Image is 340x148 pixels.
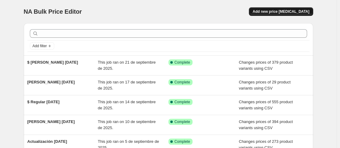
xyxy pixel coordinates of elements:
[98,119,156,130] span: This job ran on 10 de septiembre de 2025.
[253,9,309,14] span: Add new price [MEDICAL_DATA]
[27,60,78,65] span: $ [PERSON_NAME] [DATE]
[239,60,293,71] span: Changes prices of 379 product variants using CSV
[30,42,54,50] button: Add filter
[239,100,293,110] span: Changes prices of 555 product variants using CSV
[239,119,293,130] span: Changes prices of 394 product variants using CSV
[98,100,156,110] span: This job ran on 14 de septiembre de 2025.
[27,139,67,144] span: Actualización [DATE]
[27,80,75,84] span: [PERSON_NAME] [DATE]
[249,7,313,16] button: Add new price [MEDICAL_DATA]
[27,100,60,104] span: $ Regular [DATE]
[175,80,190,85] span: Complete
[33,44,47,48] span: Add filter
[175,100,190,104] span: Complete
[98,80,156,90] span: This job ran on 17 de septiembre de 2025.
[175,139,190,144] span: Complete
[239,80,291,90] span: Changes prices of 29 product variants using CSV
[175,60,190,65] span: Complete
[175,119,190,124] span: Complete
[24,8,82,15] span: NA Bulk Price Editor
[98,60,156,71] span: This job ran on 21 de septiembre de 2025.
[27,119,75,124] span: [PERSON_NAME] [DATE]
